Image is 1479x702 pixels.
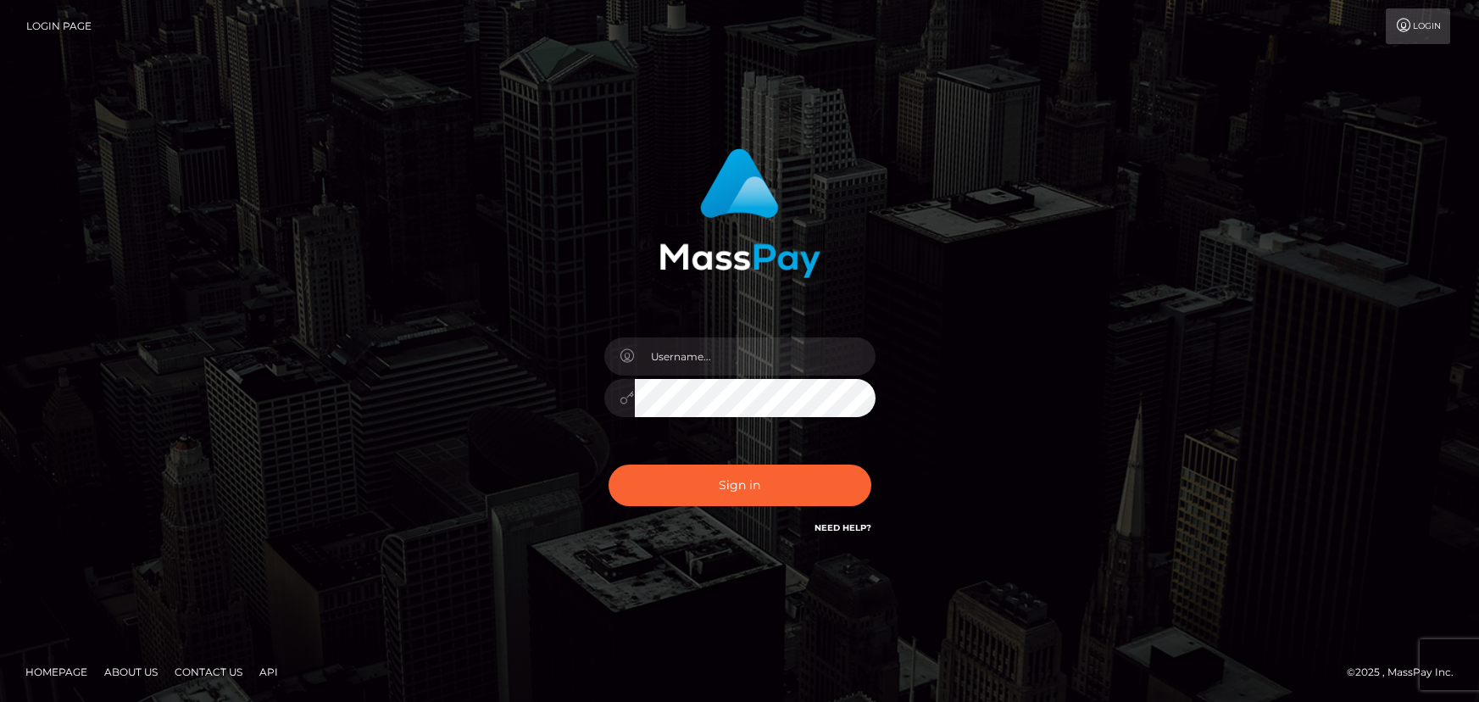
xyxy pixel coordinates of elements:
div: © 2025 , MassPay Inc. [1347,663,1466,682]
input: Username... [635,337,876,376]
a: API [253,659,285,685]
a: Contact Us [168,659,249,685]
button: Sign in [609,465,871,506]
a: Login [1386,8,1450,44]
a: Homepage [19,659,94,685]
a: Login Page [26,8,92,44]
a: Need Help? [815,522,871,533]
img: MassPay Login [659,148,820,278]
a: About Us [97,659,164,685]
